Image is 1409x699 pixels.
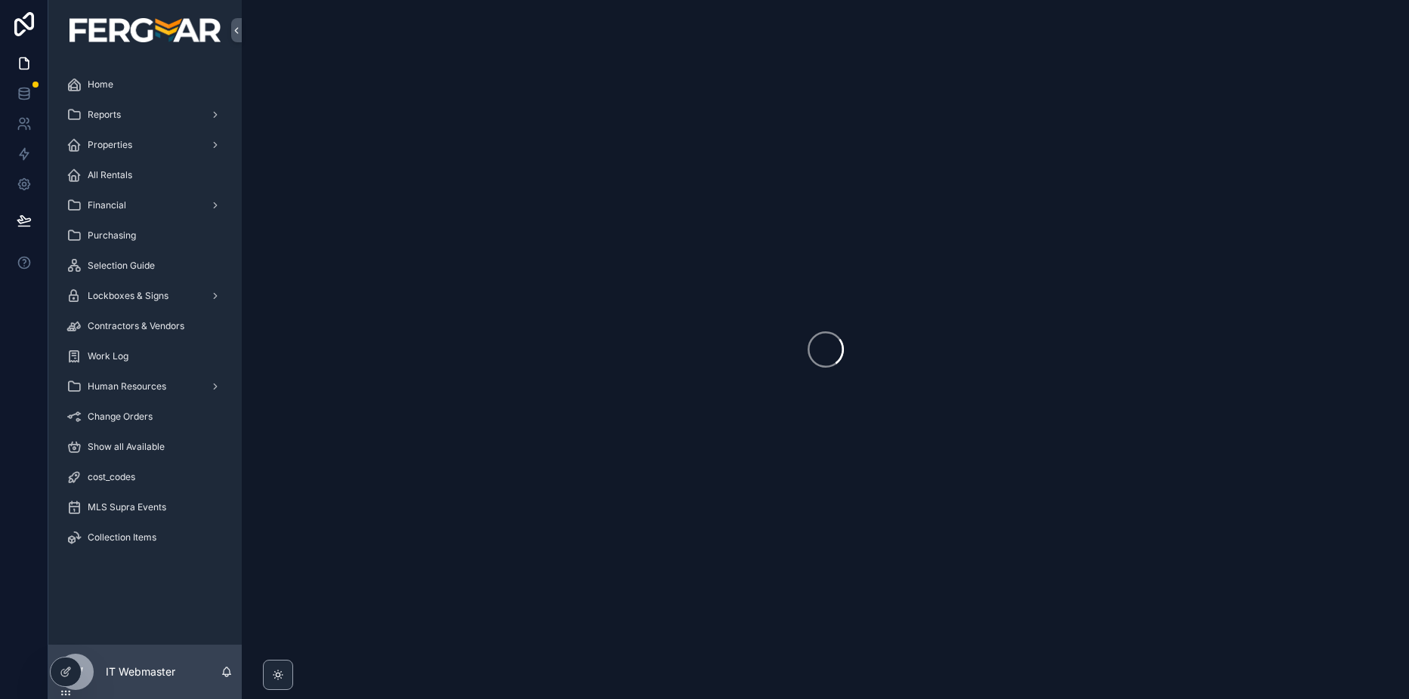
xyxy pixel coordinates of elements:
[57,343,233,370] a: Work Log
[57,131,233,159] a: Properties
[88,380,166,393] span: Human Resources
[88,441,165,453] span: Show all Available
[88,79,113,91] span: Home
[106,664,175,679] p: IT Webmaster
[88,320,184,332] span: Contractors & Vendors
[57,433,233,460] a: Show all Available
[57,403,233,430] a: Change Orders
[88,471,135,483] span: cost_codes
[88,229,136,242] span: Purchasing
[88,290,168,302] span: Lockboxes & Signs
[57,252,233,279] a: Selection Guide
[88,109,121,121] span: Reports
[57,494,233,521] a: MLS Supra Events
[88,531,156,543] span: Collection Items
[57,524,233,551] a: Collection Items
[88,260,155,272] span: Selection Guide
[57,162,233,189] a: All Rentals
[57,282,233,309] a: Lockboxes & Signs
[88,139,132,151] span: Properties
[88,501,166,513] span: MLS Supra Events
[57,463,233,491] a: cost_codes
[57,101,233,128] a: Reports
[88,411,153,423] span: Change Orders
[88,199,126,211] span: Financial
[48,60,242,571] div: scrollable content
[57,222,233,249] a: Purchasing
[57,313,233,340] a: Contractors & Vendors
[70,18,221,42] img: App logo
[57,373,233,400] a: Human Resources
[88,350,128,362] span: Work Log
[57,71,233,98] a: Home
[88,169,132,181] span: All Rentals
[57,192,233,219] a: Financial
